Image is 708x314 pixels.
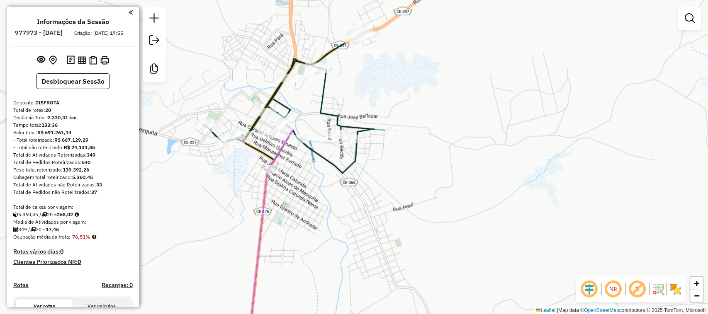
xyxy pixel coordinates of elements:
[13,151,133,159] div: Total de Atividades Roteirizadas:
[15,29,63,36] h6: 977973 - [DATE]
[13,282,29,289] a: Rotas
[681,10,698,27] a: Exibir filtros
[47,54,58,67] button: Centralizar mapa no depósito ou ponto de apoio
[13,121,133,129] div: Tempo total:
[579,279,599,299] span: Ocultar deslocamento
[13,129,133,136] div: Valor total:
[76,54,88,65] button: Visualizar relatório de Roteirização
[65,54,76,67] button: Logs desbloquear sessão
[13,248,133,255] h4: Rotas vários dias:
[557,307,558,313] span: |
[628,279,647,299] span: Exibir rótulo
[13,166,133,174] div: Peso total roteirizado:
[13,106,133,114] div: Total de rotas:
[72,174,93,180] strong: 5.360,45
[694,290,700,301] span: −
[99,54,111,66] button: Imprimir Rotas
[146,60,163,79] a: Criar modelo
[536,307,556,313] a: Leaflet
[694,278,700,288] span: +
[13,174,133,181] div: Cubagem total roteirizado:
[78,258,81,266] strong: 0
[534,307,708,314] div: Map data © contributors,© 2025 TomTom, Microsoft
[63,167,89,173] strong: 139.392,26
[16,299,73,313] button: Ver rotas
[13,234,71,240] span: Ocupação média da frota:
[37,18,109,26] h4: Informações da Sessão
[13,212,18,217] i: Cubagem total roteirizado
[13,218,133,226] div: Média de Atividades por viagem:
[92,234,96,239] em: Média calculada utilizando a maior ocupação (%Peso ou %Cubagem) de cada rota da sessão. Rotas cro...
[35,99,59,106] strong: DISFROTA
[13,144,133,151] div: - Total não roteirizado:
[13,226,133,233] div: 349 / 20 =
[13,258,133,266] h4: Clientes Priorizados NR:
[691,290,703,302] a: Zoom out
[37,129,71,135] strong: R$ 691.261,14
[72,234,90,240] strong: 76,51%
[46,226,59,232] strong: 17,45
[146,10,163,29] a: Nova sessão e pesquisa
[96,181,102,188] strong: 33
[13,203,133,211] div: Total de caixas por viagem:
[129,7,133,17] a: Clique aqui para minimizar o painel
[13,227,18,232] i: Total de Atividades
[47,114,77,121] strong: 2.330,31 km
[45,107,51,113] strong: 20
[13,136,133,144] div: - Total roteirizado:
[603,279,623,299] span: Ocultar NR
[75,212,79,217] i: Meta Caixas/viagem: 1,00 Diferença: 267,02
[102,282,133,289] h4: Recargas: 0
[36,73,110,89] button: Desbloquear Sessão
[57,211,73,217] strong: 268,02
[652,283,665,296] img: Fluxo de ruas
[36,53,47,67] button: Exibir sessão original
[54,137,88,143] strong: R$ 667.129,29
[691,277,703,290] a: Zoom in
[87,152,95,158] strong: 349
[13,114,133,121] div: Distância Total:
[13,211,133,218] div: 5.360,45 / 20 =
[64,144,95,150] strong: R$ 24.131,85
[13,188,133,196] div: Total de Pedidos não Roteirizados:
[13,159,133,166] div: Total de Pedidos Roteirizados:
[60,248,63,255] strong: 0
[91,189,97,195] strong: 37
[258,130,279,138] div: Atividade não roteirizada - H HIPER POVAO
[82,159,90,165] strong: 540
[13,99,133,106] div: Depósito:
[13,181,133,188] div: Total de Atividades não Roteirizadas:
[88,54,99,66] button: Visualizar Romaneio
[584,307,620,313] a: OpenStreetMap
[71,29,127,37] div: Criação: [DATE] 17:55
[41,212,47,217] i: Total de rotas
[669,283,682,296] img: Exibir/Ocultar setores
[146,32,163,51] a: Exportar sessão
[73,299,130,313] button: Ver veículos
[30,227,36,232] i: Total de rotas
[41,122,58,128] strong: 133:36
